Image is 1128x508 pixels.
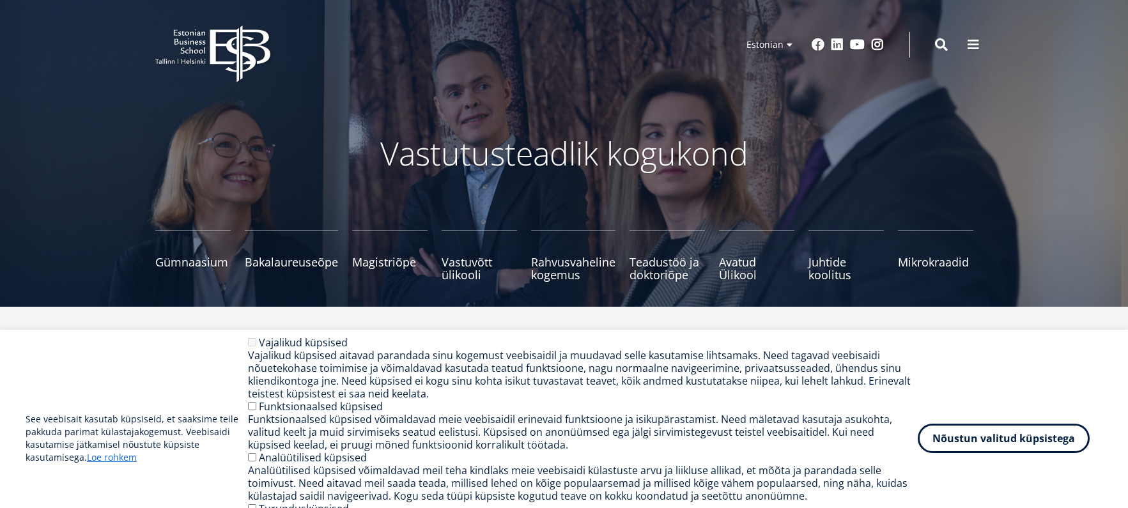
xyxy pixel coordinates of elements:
label: Vajalikud küpsised [259,335,348,350]
span: Bakalaureuseõpe [245,256,338,268]
a: Linkedin [831,38,844,51]
a: Facebook [812,38,824,51]
a: Magistriõpe [352,230,428,281]
button: Nõustun valitud küpsistega [918,424,1090,453]
a: Rahvusvaheline kogemus [531,230,615,281]
a: Loe rohkem [87,451,137,464]
span: Avatud Ülikool [719,256,794,281]
a: Gümnaasium [155,230,231,281]
div: Analüütilised küpsised võimaldavad meil teha kindlaks meie veebisaidi külastuste arvu ja liikluse... [248,464,918,502]
a: Vastuvõtt ülikooli [442,230,517,281]
label: Analüütilised küpsised [259,450,367,465]
span: Vastuvõtt ülikooli [442,256,517,281]
span: Mikrokraadid [898,256,973,268]
span: Juhtide koolitus [808,256,884,281]
div: Vajalikud küpsised aitavad parandada sinu kogemust veebisaidil ja muudavad selle kasutamise lihts... [248,349,918,400]
p: Vastutusteadlik kogukond [226,134,903,173]
span: Gümnaasium [155,256,231,268]
a: Youtube [850,38,865,51]
a: Teadustöö ja doktoriõpe [630,230,705,281]
div: Funktsionaalsed küpsised võimaldavad meie veebisaidil erinevaid funktsioone ja isikupärastamist. ... [248,413,918,451]
span: Teadustöö ja doktoriõpe [630,256,705,281]
span: Rahvusvaheline kogemus [531,256,615,281]
a: Bakalaureuseõpe [245,230,338,281]
a: Mikrokraadid [898,230,973,281]
a: Juhtide koolitus [808,230,884,281]
span: Magistriõpe [352,256,428,268]
label: Funktsionaalsed küpsised [259,399,383,413]
a: Instagram [871,38,884,51]
a: Avatud Ülikool [719,230,794,281]
p: See veebisait kasutab küpsiseid, et saaksime teile pakkuda parimat külastajakogemust. Veebisaidi ... [26,413,248,464]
